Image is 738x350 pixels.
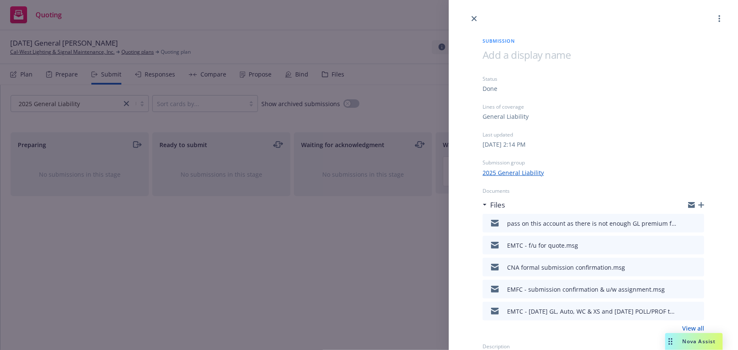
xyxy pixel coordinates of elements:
[665,333,676,350] div: Drag to move
[483,75,704,82] div: Status
[693,306,701,316] button: preview file
[483,103,704,110] div: Lines of coverage
[483,37,704,44] span: Submission
[683,338,716,345] span: Nova Assist
[483,159,704,166] div: Submission group
[680,218,686,228] button: download file
[682,324,704,333] a: View all
[483,84,497,93] div: Done
[483,131,704,138] div: Last updated
[680,306,686,316] button: download file
[507,241,578,250] div: EMTC - f/u for quote.msg
[469,14,479,24] a: close
[665,333,723,350] button: Nova Assist
[507,285,665,294] div: EMFC - submission confirmation & u/w assignment.msg
[680,284,686,294] button: download file
[507,263,625,272] div: CNA formal submission confirmation.msg
[483,140,526,149] div: [DATE] 2:14 PM
[490,200,505,211] h3: Files
[483,200,505,211] div: Files
[507,219,676,228] div: pass on this account as there is not enough GL premium for the exposure (traffic signal work). .msg
[483,343,704,350] div: Description
[693,218,701,228] button: preview file
[693,284,701,294] button: preview file
[680,262,686,272] button: download file
[483,187,704,194] div: Documents
[693,262,701,272] button: preview file
[680,240,686,250] button: download file
[483,112,529,121] div: General Liability
[693,240,701,250] button: preview file
[714,14,724,24] a: more
[483,168,544,177] a: 2025 General Liability
[507,307,676,316] div: EMTC - [DATE] GL, Auto, WC & XS and [DATE] POLL/PROF to CNA.msg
